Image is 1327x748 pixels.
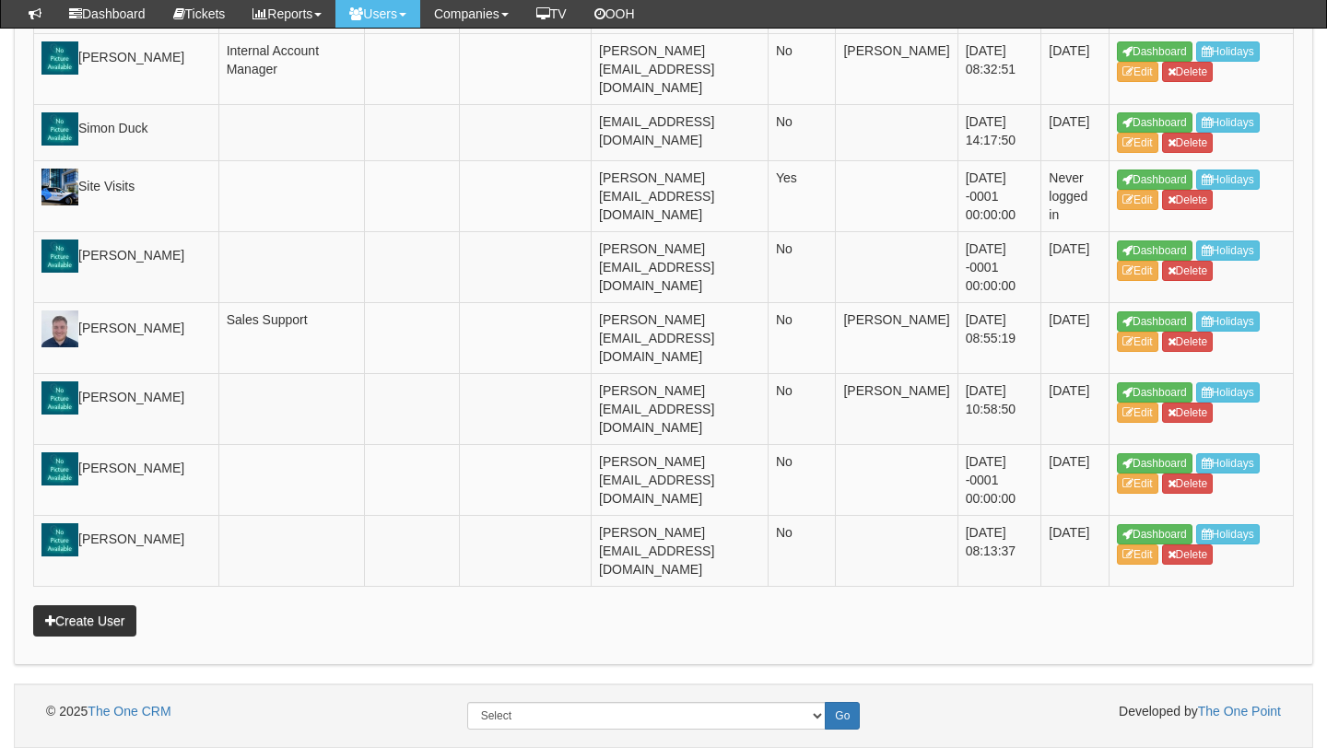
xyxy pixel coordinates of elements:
[957,303,1041,374] td: [DATE] 08:55:19
[1041,445,1110,516] td: [DATE]
[768,516,836,587] td: No
[1117,240,1192,261] a: Dashboard
[1196,41,1260,62] a: Holidays
[768,104,836,161] td: No
[41,310,78,347] img: Profile Picture
[1162,62,1214,82] a: Delete
[1117,62,1158,82] a: Edit
[1117,190,1158,210] a: Edit
[1162,332,1214,352] a: Delete
[1162,544,1214,565] a: Delete
[34,445,219,516] td: [PERSON_NAME]
[957,445,1041,516] td: [DATE] -0001 00:00:00
[1196,524,1260,544] a: Holidays
[218,33,365,104] td: Internal Account Manager
[218,303,365,374] td: Sales Support
[957,232,1041,303] td: [DATE] -0001 00:00:00
[768,232,836,303] td: No
[1117,544,1158,565] a: Edit
[41,169,78,205] img: Profile Picture
[1117,524,1192,544] a: Dashboard
[1196,311,1260,332] a: Holidays
[34,104,219,161] td: Simon Duck
[41,523,78,556] img: Profile Picture
[1162,261,1214,281] a: Delete
[1117,453,1192,473] a: Dashboard
[1117,382,1192,403] a: Dashboard
[1117,311,1192,332] a: Dashboard
[592,161,769,232] td: [PERSON_NAME][EMAIL_ADDRESS][DOMAIN_NAME]
[1117,133,1158,153] a: Edit
[1196,169,1260,190] a: Holidays
[957,516,1041,587] td: [DATE] 08:13:37
[592,104,769,161] td: [EMAIL_ADDRESS][DOMAIN_NAME]
[768,303,836,374] td: No
[1162,473,1214,494] a: Delete
[592,232,769,303] td: [PERSON_NAME][EMAIL_ADDRESS][DOMAIN_NAME]
[592,33,769,104] td: [PERSON_NAME][EMAIL_ADDRESS][DOMAIN_NAME]
[1117,169,1192,190] a: Dashboard
[768,33,836,104] td: No
[34,303,219,374] td: [PERSON_NAME]
[768,161,836,232] td: Yes
[836,33,957,104] td: [PERSON_NAME]
[1117,403,1158,423] a: Edit
[34,374,219,445] td: [PERSON_NAME]
[1162,403,1214,423] a: Delete
[592,303,769,374] td: [PERSON_NAME][EMAIL_ADDRESS][DOMAIN_NAME]
[1041,232,1110,303] td: [DATE]
[33,605,136,637] a: Create User
[1117,261,1158,281] a: Edit
[1162,190,1214,210] a: Delete
[592,445,769,516] td: [PERSON_NAME][EMAIL_ADDRESS][DOMAIN_NAME]
[1117,332,1158,352] a: Edit
[825,702,860,730] input: Go
[1162,133,1214,153] a: Delete
[1196,382,1260,403] a: Holidays
[1117,112,1192,133] a: Dashboard
[41,112,78,146] img: Profile Picture
[1117,41,1192,62] a: Dashboard
[1196,240,1260,261] a: Holidays
[88,704,170,719] a: The One CRM
[836,303,957,374] td: [PERSON_NAME]
[1041,104,1110,161] td: [DATE]
[34,232,219,303] td: [PERSON_NAME]
[1196,112,1260,133] a: Holidays
[768,445,836,516] td: No
[46,704,171,719] span: © 2025
[957,161,1041,232] td: [DATE] -0001 00:00:00
[1119,702,1281,720] span: Developed by
[1198,704,1281,719] a: The One Point
[41,381,78,415] img: Profile Picture
[1041,33,1110,104] td: [DATE]
[41,452,78,485] img: Profile Picture
[1041,516,1110,587] td: [DATE]
[836,374,957,445] td: [PERSON_NAME]
[957,33,1041,104] td: [DATE] 08:32:51
[34,516,219,587] td: [PERSON_NAME]
[1041,303,1110,374] td: [DATE]
[1117,473,1158,494] a: Edit
[34,33,219,104] td: [PERSON_NAME]
[1041,161,1110,232] td: Never logged in
[1196,453,1260,473] a: Holidays
[768,374,836,445] td: No
[41,240,78,273] img: Profile Picture
[592,374,769,445] td: [PERSON_NAME][EMAIL_ADDRESS][DOMAIN_NAME]
[592,516,769,587] td: [PERSON_NAME][EMAIL_ADDRESS][DOMAIN_NAME]
[41,41,78,75] img: Profile Picture
[1041,374,1110,445] td: [DATE]
[957,104,1041,161] td: [DATE] 14:17:50
[957,374,1041,445] td: [DATE] 10:58:50
[34,161,219,232] td: Site Visits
